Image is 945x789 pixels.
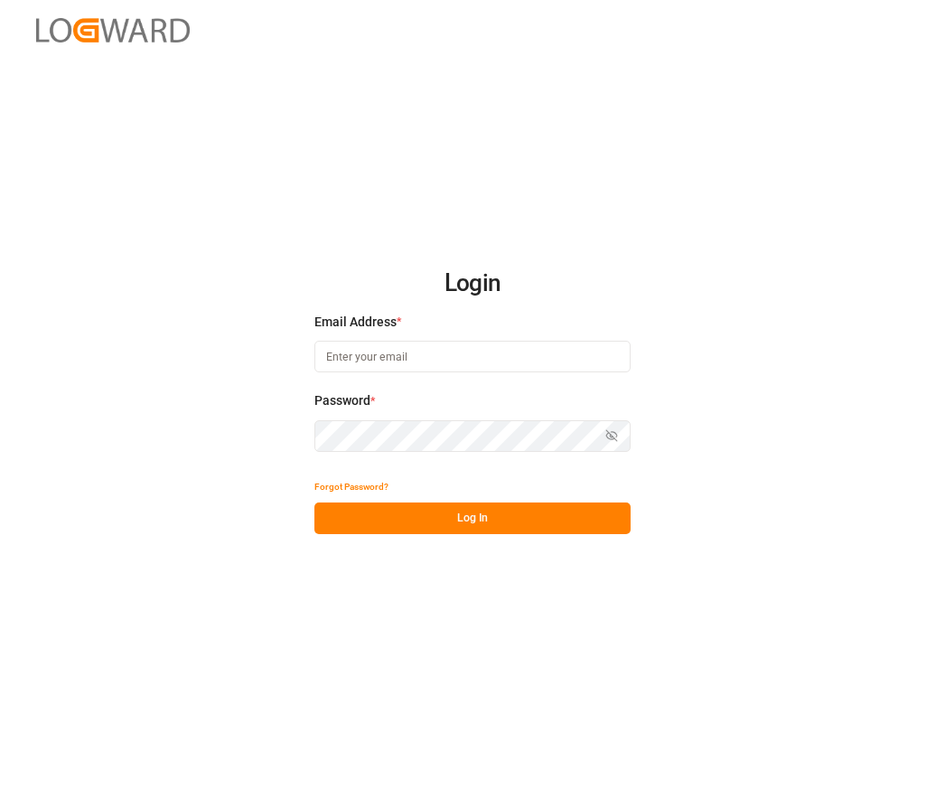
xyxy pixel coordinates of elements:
[314,503,631,534] button: Log In
[36,18,190,42] img: Logward_new_orange.png
[314,255,631,313] h2: Login
[314,471,388,503] button: Forgot Password?
[314,313,397,332] span: Email Address
[314,391,370,410] span: Password
[314,341,631,372] input: Enter your email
